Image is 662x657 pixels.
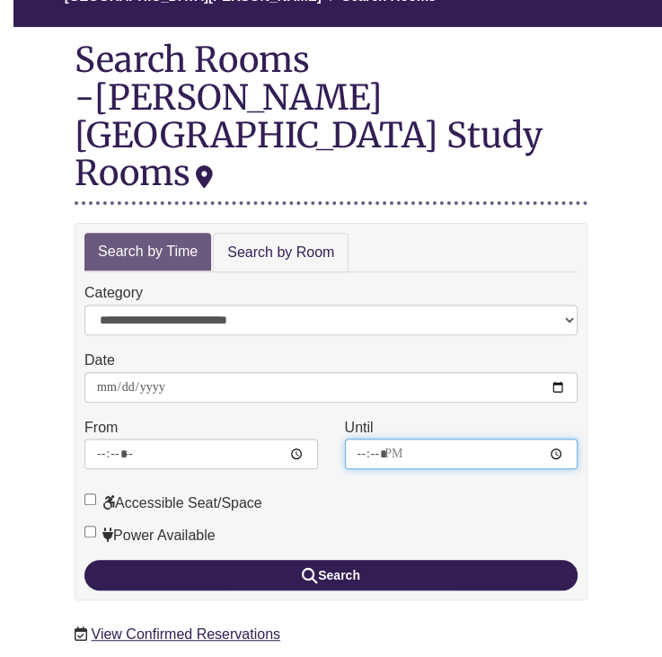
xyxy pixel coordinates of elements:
[84,492,262,515] label: Accessible Seat/Space
[84,493,96,505] input: Accessible Seat/Space
[213,233,349,273] a: Search by Room
[345,416,374,439] label: Until
[91,626,279,642] a: View Confirmed Reservations
[84,281,143,305] label: Category
[84,416,118,439] label: From
[84,233,211,271] a: Search by Time
[84,526,96,537] input: Power Available
[75,75,543,194] div: [PERSON_NAME][GEOGRAPHIC_DATA] Study Rooms
[84,524,216,547] label: Power Available
[75,40,587,205] div: Search Rooms -
[84,560,578,590] button: Search
[84,349,115,372] label: Date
